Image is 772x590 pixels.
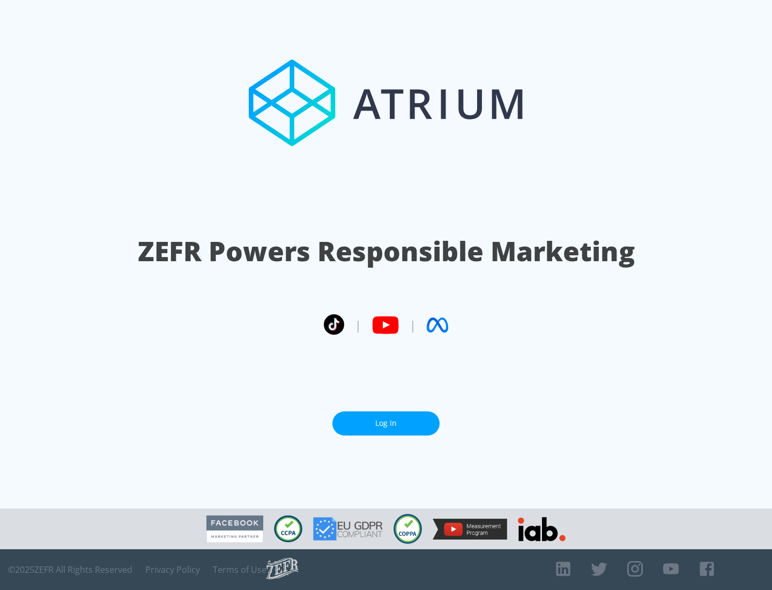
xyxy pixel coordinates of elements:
img: COPPA Compliant [394,514,422,544]
a: Terms of Use [213,564,266,575]
img: IAB [518,517,566,541]
img: YouTube Measurement Program [433,519,507,540]
img: Facebook Marketing Partner [206,515,263,543]
a: Log In [332,411,440,436]
span: © 2025 ZEFR All Rights Reserved [8,564,132,575]
span: | [410,317,416,333]
img: GDPR Compliant [313,517,383,541]
h1: ZEFR Powers Responsible Marketing [138,233,635,270]
img: CCPA Compliant [274,515,302,542]
a: Privacy Policy [145,564,200,575]
span: | [355,317,361,333]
